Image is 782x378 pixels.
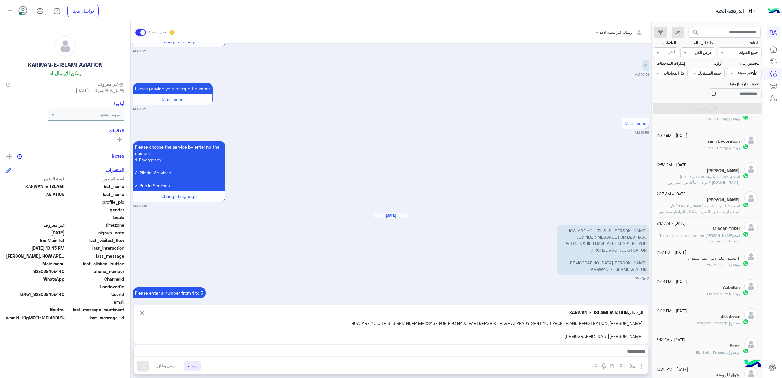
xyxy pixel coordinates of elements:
small: [DATE] - 12:52 PM [657,162,688,168]
h5: الحمداللہ رب العالمین ۔ [687,256,740,261]
label: العلامات [653,40,676,46]
span: locale [66,214,125,221]
small: 10:56 AM [133,203,147,208]
span: KARWAN-E-ISLAMI [6,183,65,190]
div: اختر [668,49,676,56]
span: 0 [6,307,65,313]
label: مخصص إلى: [728,61,759,66]
h6: Notes [112,153,124,159]
span: null [6,299,65,305]
span: first_name [66,183,125,190]
img: create order [610,364,615,368]
span: last_message [66,253,125,259]
img: tab [53,8,60,15]
b: : [733,350,740,355]
div: RA [767,26,780,39]
small: [DATE] - 9:07 AM [657,191,687,197]
span: SALAM SIR, HOW ARE YOU. THIS IS REMINDER MESSAGE FOR B2C HAJJ PARTNERSHIP. I HAVE ALREADY SENT YO... [6,253,65,259]
img: WhatsApp [743,348,749,354]
a: tab [51,5,63,17]
span: null [6,283,65,290]
button: search [689,27,704,40]
span: غير معروف [98,81,124,87]
label: إشارات الملاحظات [653,61,685,66]
span: 2025-09-30T19:43:05.147Z [6,245,65,251]
img: defaultAdmin.png [744,191,758,205]
span: تاريخ الأشتراك : [DATE] [76,87,118,94]
span: HandoverOn [66,283,125,290]
span: قيمة المتغير [6,175,65,182]
img: WhatsApp [743,231,749,237]
span: شكرا لتواصلكم مع رواف منى لأي استفسارات تتعلق بالعمرة، يمكنكم التواصل معنا عبر البريد الإلكتروني:... [659,204,740,225]
span: Main menu [6,260,65,267]
img: defaultAdmin.png [744,250,758,264]
small: 10:51 AM [133,48,147,53]
span: ChannelId [66,276,125,282]
button: ارسل واغلق [154,361,179,371]
span: last_message_sentiment [66,307,125,313]
h5: M ASAD TORU [713,226,740,232]
span: AVIATION [6,191,65,198]
img: defaultAdmin.png [744,279,758,293]
span: Default reply [705,116,733,121]
b: : [733,175,740,179]
h6: يمكن الإرسال له [50,71,81,76]
img: defaultAdmin.png [744,308,758,322]
span: 13451_923028455440 [6,291,65,298]
b: : [733,233,740,238]
span: last_clicked_button [66,260,125,267]
img: hulul-logo.png [742,353,764,375]
label: حالة الرسالة [681,40,713,46]
h5: محمد [707,168,740,173]
small: [DATE] - 11:02 PM [657,308,688,314]
span: gender [66,206,125,213]
h5: KARWAN-E-ISLAMI AVIATION [28,61,102,68]
span: 2 [6,276,65,282]
span: انت [734,175,740,179]
label: أولوية [691,61,722,66]
img: scroll [139,309,145,317]
h5: sami Decoration [707,139,740,144]
span: last_name [66,191,125,198]
img: tab [748,7,756,15]
span: Welcome Message [696,321,733,325]
span: انت [734,204,740,208]
b: : [733,291,740,296]
p: 30/9/2025, 10:42 PM [133,287,206,298]
span: UserId [66,291,125,298]
img: WhatsApp [743,202,749,208]
span: phone_number [66,268,125,275]
span: Thank you for contacting Rawaf Mina How can I help you [659,233,740,243]
span: اسم المتغير [66,175,125,182]
small: 10:56 AM [635,130,649,135]
span: بوت [734,145,740,150]
small: تحويل المحادثة [147,30,168,35]
span: last_message_id [69,314,124,321]
img: defaultAdmin.png [744,221,758,234]
button: إسقاط [184,361,201,371]
img: WhatsApp [743,319,749,325]
span: Main menu [625,121,646,126]
span: Change language [161,39,197,44]
small: 10:42 PM [635,276,649,281]
small: [DATE] - 11:03 PM [657,279,688,285]
span: بوت [734,262,740,267]
b: : [733,145,740,150]
img: WhatsApp [743,290,749,296]
b: : [733,321,740,325]
img: Trigger scenario [620,364,625,368]
span: search [692,29,700,36]
img: defaultAdmin.png [744,162,758,176]
p: 29/9/2025, 10:51 AM [133,83,213,94]
img: defaultAdmin.png [55,36,76,56]
span: email [66,299,125,305]
img: notes [17,154,22,159]
img: WhatsApp [743,144,749,150]
p: 29/9/2025, 10:56 AM [133,141,225,191]
span: رسالة غير معينة لأحد [600,30,632,35]
span: EN: Enter Passport [696,350,733,355]
span: Change language [161,194,197,199]
p: الدردشة الحية [716,7,744,15]
label: القناة: [718,40,760,46]
button: تطبيق الفلاتر [653,103,762,114]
